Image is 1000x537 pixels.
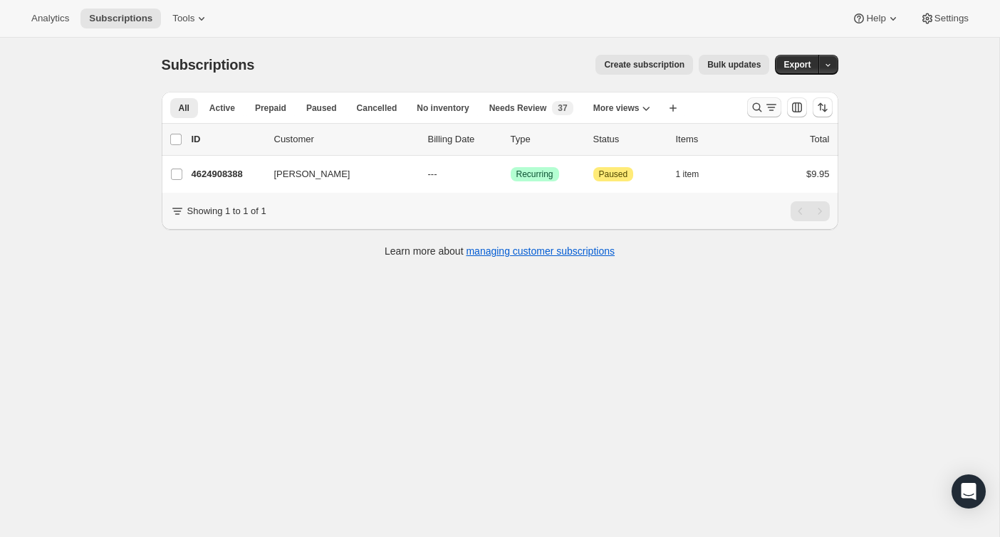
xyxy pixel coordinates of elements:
span: Export [783,59,811,70]
button: Tools [164,9,217,28]
div: IDCustomerBilling DateTypeStatusItemsTotal [192,132,830,147]
span: Cancelled [357,102,397,114]
span: Active [209,102,235,114]
span: Paused [599,169,628,180]
span: Needs Review [489,102,547,114]
p: Status [593,132,665,147]
span: Prepaid [255,102,286,114]
p: ID [192,132,263,147]
button: Create new view [662,98,684,118]
span: Bulk updates [707,59,761,70]
div: 4624908388[PERSON_NAME]---SuccessRecurringAttentionPaused1 item$9.95 [192,164,830,184]
button: Export [775,55,819,75]
span: [PERSON_NAME] [274,167,350,181]
div: Items [676,132,747,147]
span: Recurring [516,169,553,180]
nav: Pagination [791,201,830,221]
span: Subscriptions [89,13,152,24]
button: Subscriptions [80,9,161,28]
button: Customize table column order and visibility [787,97,807,117]
button: 1 item [676,164,715,184]
div: Type [511,132,582,147]
p: Customer [274,132,417,147]
button: Search and filter results [747,97,781,117]
span: Tools [172,13,194,24]
button: Bulk updates [699,55,769,75]
button: Analytics [23,9,78,28]
button: [PERSON_NAME] [266,163,408,186]
button: Help [843,9,908,28]
span: Help [866,13,885,24]
div: Open Intercom Messenger [952,474,986,509]
span: All [179,102,189,114]
span: 1 item [676,169,699,180]
p: Billing Date [428,132,499,147]
button: Sort the results [813,97,833,117]
p: 4624908388 [192,167,263,181]
span: Settings [934,13,969,24]
p: Learn more about [385,244,615,258]
span: $9.95 [806,169,830,179]
button: More views [585,98,660,118]
span: Paused [306,102,337,114]
button: Settings [912,9,977,28]
span: Analytics [31,13,69,24]
button: Create subscription [595,55,693,75]
a: managing customer subscriptions [466,245,615,257]
span: Subscriptions [162,57,255,73]
span: More views [593,102,640,114]
span: --- [428,169,437,179]
p: Total [810,132,829,147]
span: Create subscription [604,59,684,70]
span: No inventory [417,102,469,114]
p: Showing 1 to 1 of 1 [187,204,266,218]
span: 37 [558,102,567,114]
